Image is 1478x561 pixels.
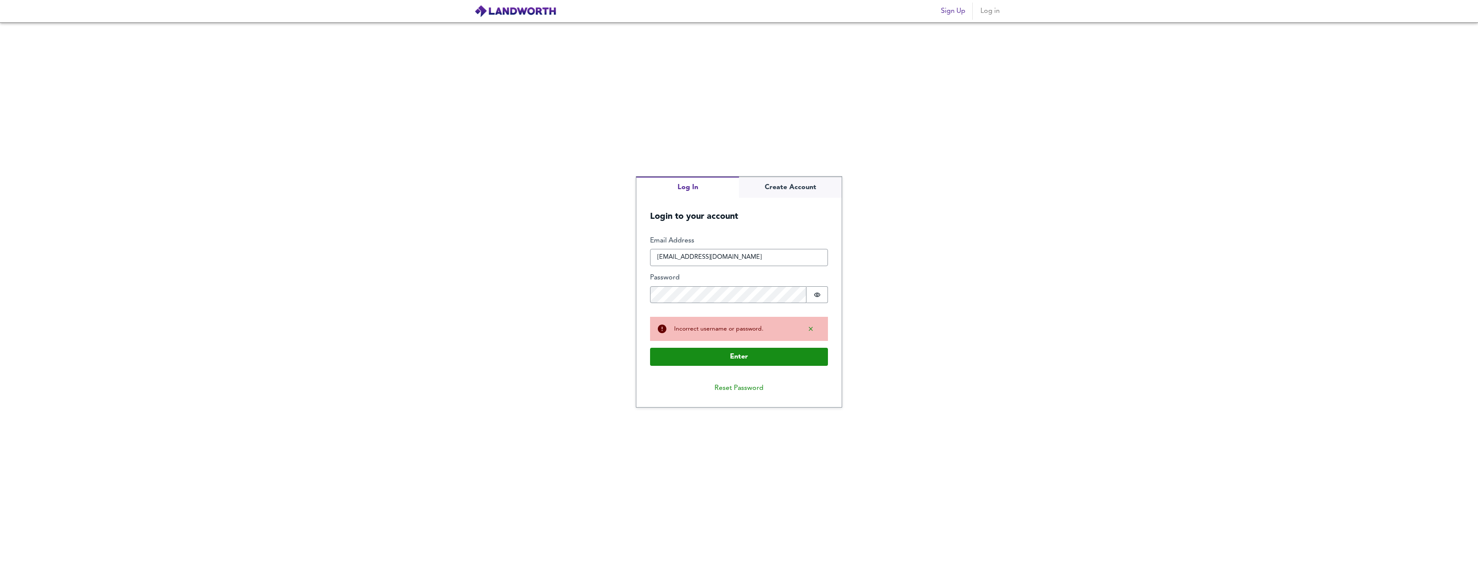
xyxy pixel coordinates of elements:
button: Show password [806,286,828,303]
span: Sign Up [941,5,965,17]
img: logo [474,5,556,18]
input: e.g. joe@bloggs.com [650,249,828,266]
button: Create Account [739,177,842,198]
button: Reset Password [708,380,770,397]
h5: Login to your account [636,198,842,222]
label: Email Address [650,236,828,246]
button: Log In [636,177,739,198]
button: Dismiss alert [800,322,821,336]
button: Sign Up [937,3,969,20]
span: Log in [980,5,1000,17]
label: Password [650,273,828,283]
div: Incorrect username or password. [674,325,794,333]
button: Enter [650,348,828,366]
button: Log in [976,3,1004,20]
